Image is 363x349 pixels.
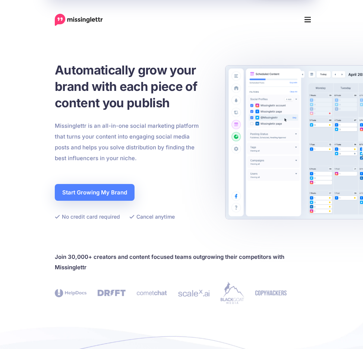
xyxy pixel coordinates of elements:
li: No credit card required [55,212,120,221]
a: Start Growing My Brand [55,184,135,201]
p: Missinglettr is an all-in-one social marketing platform that turns your content into engaging soc... [55,120,199,164]
h4: Join 30,000+ creators and content focused teams outgrowing their competitors with Missinglettr [55,252,308,273]
h1: Automatically grow your brand with each piece of content you publish [55,62,230,111]
a: Home [55,13,103,26]
button: Menu [300,12,316,27]
li: Cancel anytime [129,212,175,221]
